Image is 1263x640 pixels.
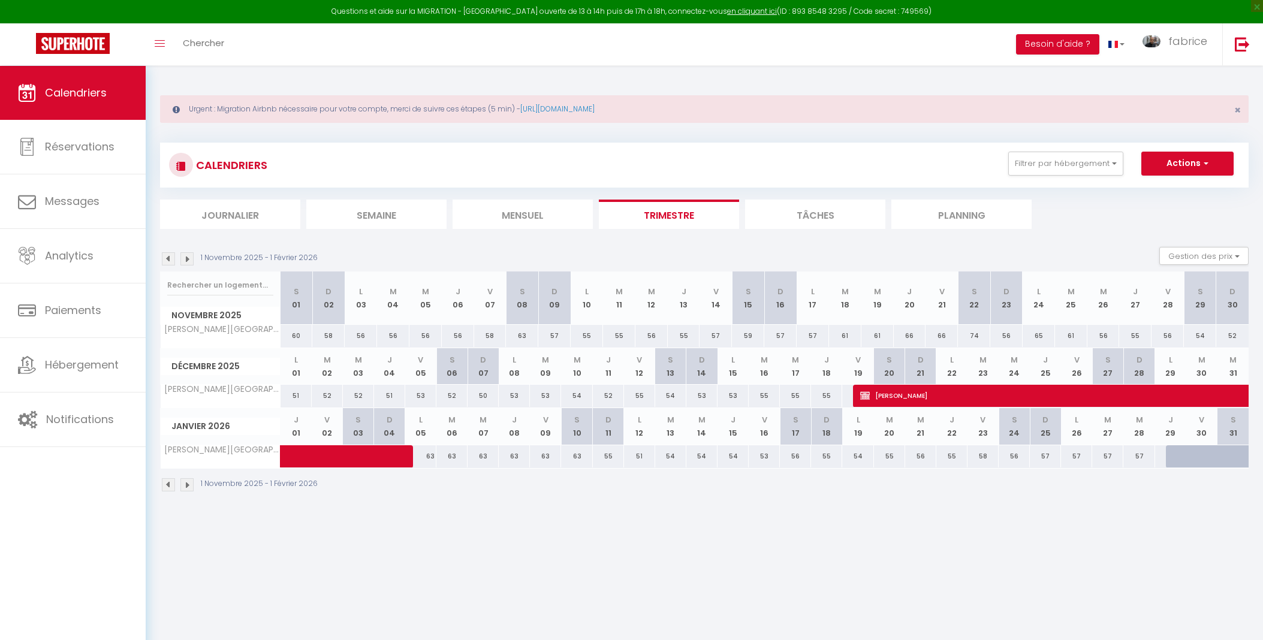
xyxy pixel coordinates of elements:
th: 31 [1217,408,1249,445]
th: 24 [1023,271,1055,325]
abbr: M [1011,354,1018,366]
span: × [1234,102,1241,117]
th: 30 [1186,348,1217,385]
li: Planning [891,200,1032,229]
th: 25 [1055,271,1087,325]
th: 13 [655,348,686,385]
th: 05 [409,271,442,325]
th: 07 [474,271,507,325]
abbr: J [824,354,829,366]
abbr: D [480,354,486,366]
abbr: J [907,286,912,297]
div: 55 [571,325,603,347]
th: 21 [926,271,958,325]
abbr: S [972,286,977,297]
th: 24 [999,408,1030,445]
th: 24 [999,348,1030,385]
img: ... [1143,35,1160,47]
div: 63 [405,445,436,467]
abbr: M [979,354,987,366]
abbr: V [1074,354,1080,366]
abbr: M [886,414,893,425]
th: 14 [686,348,718,385]
th: 06 [436,408,468,445]
div: 54 [718,445,749,467]
span: Chercher [183,37,224,49]
abbr: L [585,286,589,297]
div: 52 [312,385,343,407]
abbr: M [1136,414,1143,425]
div: 56 [442,325,474,347]
th: 10 [561,408,592,445]
li: Tâches [745,200,885,229]
abbr: L [950,354,954,366]
div: 66 [894,325,926,347]
a: en cliquant ici [727,6,777,16]
th: 02 [312,348,343,385]
div: 61 [829,325,861,347]
abbr: J [512,414,517,425]
div: 56 [345,325,377,347]
th: 20 [874,348,905,385]
div: 53 [686,385,718,407]
div: 57 [1030,445,1061,467]
abbr: D [918,354,924,366]
abbr: V [543,414,548,425]
abbr: M [542,354,549,366]
th: 30 [1186,408,1217,445]
th: 03 [343,348,374,385]
p: 1 Novembre 2025 - 1 Février 2026 [201,478,318,490]
div: 53 [405,385,436,407]
a: [URL][DOMAIN_NAME] [520,104,595,114]
th: 08 [499,348,530,385]
th: 07 [468,408,499,445]
div: 53 [718,385,749,407]
abbr: V [855,354,861,366]
abbr: V [713,286,719,297]
abbr: L [294,354,298,366]
span: Notifications [46,412,114,427]
div: 56 [990,325,1023,347]
div: 55 [603,325,635,347]
th: 20 [874,408,905,445]
abbr: V [939,286,945,297]
div: 63 [468,445,499,467]
abbr: J [731,414,736,425]
div: 55 [874,445,905,467]
abbr: M [1104,414,1111,425]
abbr: M [874,286,881,297]
abbr: S [294,286,299,297]
h3: CALENDRIERS [193,152,267,179]
div: 55 [624,385,655,407]
button: Besoin d'aide ? [1016,34,1099,55]
abbr: L [638,414,641,425]
th: 11 [603,271,635,325]
span: Réservations [45,139,114,154]
abbr: S [1231,414,1236,425]
th: 13 [655,408,686,445]
th: 28 [1123,348,1155,385]
th: 26 [1087,271,1120,325]
th: 16 [749,348,780,385]
th: 12 [635,271,668,325]
div: 55 [936,445,967,467]
abbr: D [1137,354,1143,366]
abbr: M [917,414,924,425]
abbr: M [1100,286,1107,297]
div: 57 [764,325,797,347]
th: 19 [842,348,873,385]
th: 25 [1030,408,1061,445]
abbr: J [456,286,460,297]
abbr: L [513,354,516,366]
p: 1 Novembre 2025 - 1 Février 2026 [201,252,318,264]
abbr: M [648,286,655,297]
div: 51 [374,385,405,407]
th: 05 [405,408,436,445]
abbr: D [699,354,705,366]
div: 53 [530,385,561,407]
span: fabrice [1168,34,1207,49]
span: Messages [45,194,100,209]
abbr: D [1003,286,1009,297]
div: 56 [905,445,936,467]
div: 55 [668,325,700,347]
